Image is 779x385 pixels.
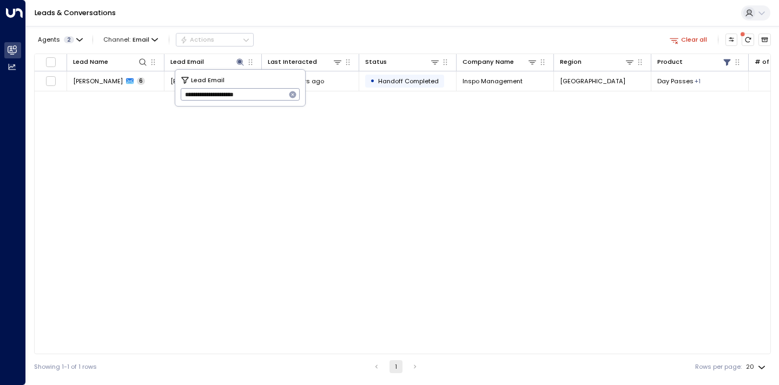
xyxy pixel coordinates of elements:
[695,362,742,371] label: Rows per page:
[73,57,148,67] div: Lead Name
[666,34,711,45] button: Clear all
[133,36,149,43] span: Email
[73,57,108,67] div: Lead Name
[657,57,732,67] div: Product
[560,57,635,67] div: Region
[191,75,225,85] span: Lead Email
[378,77,439,85] span: Handoff Completed
[73,77,123,85] span: Bella Hulse
[137,77,145,85] span: 6
[463,57,537,67] div: Company Name
[389,360,402,373] button: page 1
[657,77,694,85] span: Day Passes
[64,36,74,43] span: 2
[38,37,60,43] span: Agents
[268,57,317,67] div: Last Interacted
[742,34,754,46] span: There are new threads available. Refresh the grid to view the latest updates.
[463,57,514,67] div: Company Name
[268,57,342,67] div: Last Interacted
[45,57,56,68] span: Toggle select all
[560,57,582,67] div: Region
[34,34,85,45] button: Agents2
[725,34,738,46] button: Customize
[695,77,701,85] div: Hot desking
[176,33,254,46] button: Actions
[180,36,214,43] div: Actions
[370,74,375,88] div: •
[170,77,255,85] span: bella@inspomanagement.co.uk
[35,8,116,17] a: Leads & Conversations
[365,57,387,67] div: Status
[758,34,771,46] button: Archived Leads
[463,77,523,85] span: Inspo Management
[100,34,162,45] button: Channel:Email
[369,360,422,373] nav: pagination navigation
[365,57,440,67] div: Status
[746,360,768,374] div: 20
[657,57,683,67] div: Product
[170,57,204,67] div: Lead Email
[45,76,56,87] span: Toggle select row
[170,57,245,67] div: Lead Email
[100,34,162,45] span: Channel:
[560,77,625,85] span: London
[176,33,254,46] div: Button group with a nested menu
[34,362,97,371] div: Showing 1-1 of 1 rows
